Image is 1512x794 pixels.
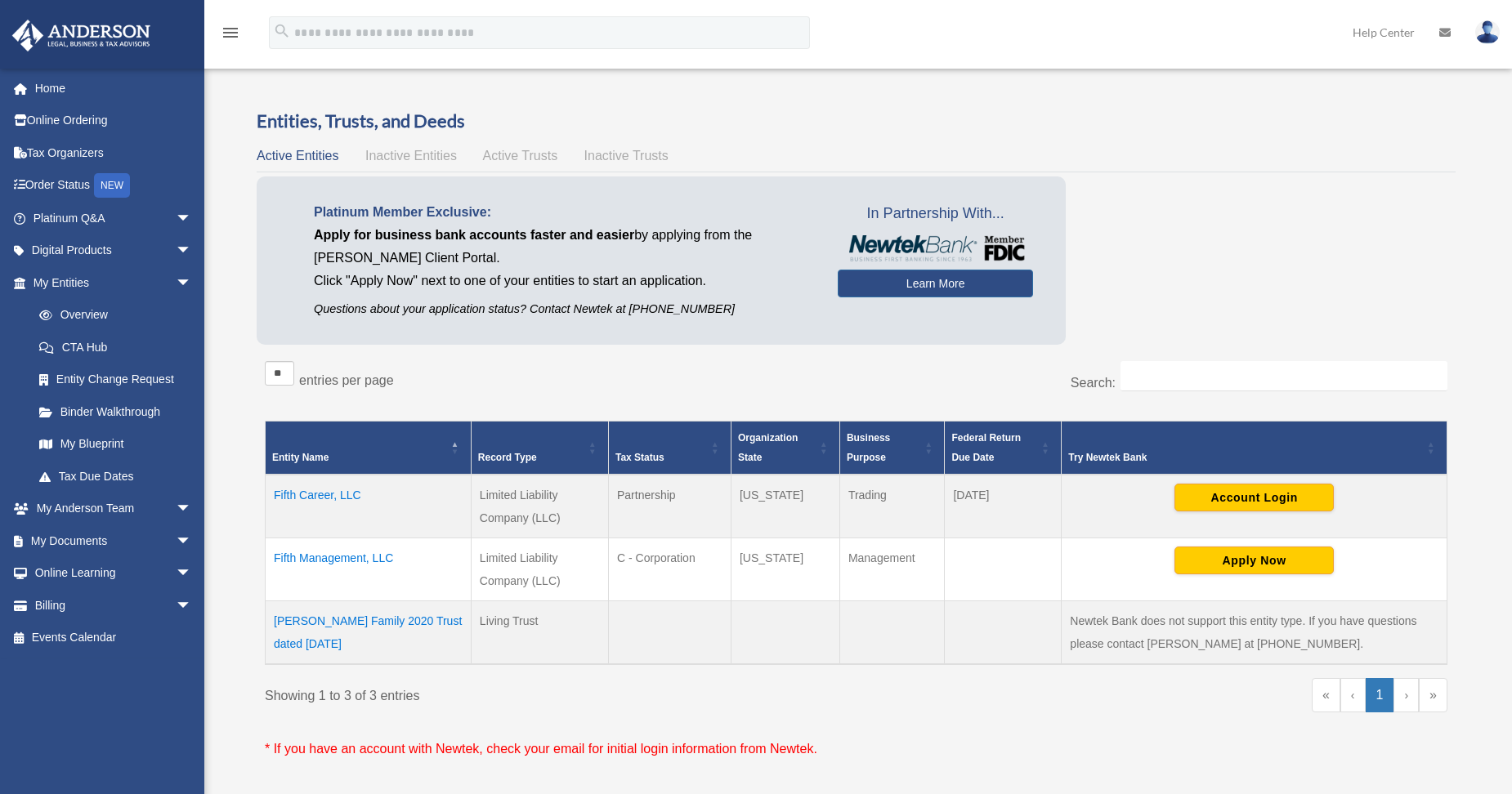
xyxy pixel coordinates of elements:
a: Events Calendar [11,622,217,654]
span: Active Entities [257,149,338,163]
td: Management [839,538,945,601]
td: Limited Liability Company (LLC) [471,475,608,538]
th: Record Type: Activate to sort [471,422,608,475]
th: Tax Status: Activate to sort [608,422,731,475]
a: Learn More [838,270,1033,297]
th: Entity Name: Activate to invert sorting [266,422,472,475]
td: Fifth Career, LLC [266,475,472,538]
span: arrow_drop_down [176,202,208,235]
th: Organization State: Activate to sort [731,422,839,475]
span: arrow_drop_down [176,234,208,268]
span: Inactive Trusts [584,149,669,163]
a: My Entitiesarrow_drop_down [11,266,208,299]
span: arrow_drop_down [176,589,208,622]
td: [US_STATE] [731,538,839,601]
span: Federal Return Due Date [951,432,1021,463]
i: menu [221,23,240,42]
span: Business Purpose [847,432,890,463]
th: Business Purpose: Activate to sort [839,422,945,475]
p: Questions about your application status? Contact Newtek at [PHONE_NUMBER] [314,299,813,319]
a: Billingarrow_drop_down [11,589,217,622]
a: menu [221,29,240,42]
img: Anderson Advisors Platinum Portal [7,20,155,51]
span: arrow_drop_down [176,493,208,526]
a: Digital Productsarrow_drop_down [11,234,217,267]
span: Entity Name [272,452,329,463]
img: User Pic [1475,20,1500,44]
a: Home [11,72,217,105]
span: Tax Status [615,452,664,463]
a: Next [1393,678,1419,712]
label: entries per page [299,373,394,387]
button: Account Login [1174,484,1334,511]
td: C - Corporation [608,538,731,601]
p: * If you have an account with Newtek, check your email for initial login information from Newtek. [265,738,1447,761]
a: Entity Change Request [23,364,208,396]
div: Try Newtek Bank [1068,448,1422,467]
a: Previous [1340,678,1366,712]
td: Trading [839,475,945,538]
td: Partnership [608,475,731,538]
span: arrow_drop_down [176,266,208,300]
td: Fifth Management, LLC [266,538,472,601]
a: My Anderson Teamarrow_drop_down [11,493,217,525]
a: Online Learningarrow_drop_down [11,557,217,590]
span: Apply for business bank accounts faster and easier [314,228,634,242]
div: Showing 1 to 3 of 3 entries [265,678,844,707]
span: Organization State [738,432,798,463]
td: [PERSON_NAME] Family 2020 Trust dated [DATE] [266,601,472,665]
img: NewtekBankLogoSM.png [846,235,1025,261]
td: [DATE] [945,475,1062,538]
a: CTA Hub [23,331,208,364]
th: Try Newtek Bank : Activate to sort [1062,422,1447,475]
label: Search: [1071,376,1116,390]
td: [US_STATE] [731,475,839,538]
a: Platinum Q&Aarrow_drop_down [11,202,217,234]
p: by applying from the [PERSON_NAME] Client Portal. [314,224,813,270]
td: Living Trust [471,601,608,665]
td: Limited Liability Company (LLC) [471,538,608,601]
a: My Blueprint [23,428,208,461]
a: Last [1419,678,1447,712]
span: arrow_drop_down [176,524,208,558]
span: Active Trusts [483,149,558,163]
span: In Partnership With... [838,201,1033,227]
a: Order StatusNEW [11,169,217,203]
p: Click "Apply Now" next to one of your entities to start an application. [314,270,813,292]
a: Tax Due Dates [23,460,208,493]
span: arrow_drop_down [176,557,208,591]
a: Tax Organizers [11,136,217,169]
a: 1 [1366,678,1394,712]
a: First [1312,678,1340,712]
th: Federal Return Due Date: Activate to sort [945,422,1062,475]
span: Record Type [478,452,537,463]
a: Online Ordering [11,105,217,137]
div: NEW [94,173,130,198]
a: My Documentsarrow_drop_down [11,524,217,557]
a: Account Login [1174,490,1334,503]
button: Apply Now [1174,546,1334,574]
h3: Entities, Trusts, and Deeds [257,109,1456,134]
p: Platinum Member Exclusive: [314,201,813,224]
a: Binder Walkthrough [23,395,208,428]
i: search [273,22,291,40]
td: Newtek Bank does not support this entity type. If you have questions please contact [PERSON_NAME]... [1062,601,1447,665]
span: Inactive Entities [365,149,457,163]
a: Overview [23,299,200,332]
